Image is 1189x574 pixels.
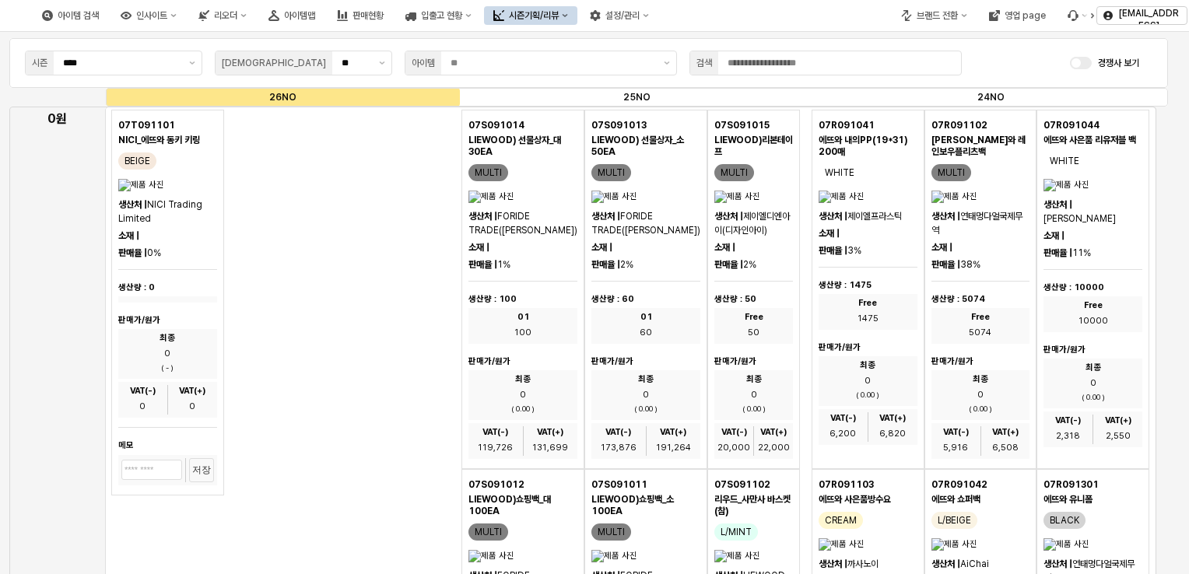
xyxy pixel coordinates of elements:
[484,6,577,25] button: 시즌기획/리뷰
[1096,6,1187,25] button: [EMAIL_ADDRESS]
[111,6,186,25] button: 인사이트
[412,55,435,71] div: 아이템
[189,6,256,25] button: 리오더
[16,111,99,127] h5: 0원
[696,55,712,71] div: 검색
[580,6,658,25] button: 설정/관리
[136,10,167,21] div: 인사이트
[1005,10,1046,21] div: 영업 page
[892,6,977,25] button: 브랜드 전환
[32,55,47,71] div: 시즌
[373,51,391,75] button: 제안 사항 표시
[917,10,958,21] div: 브랜드 전환
[222,55,326,71] div: [DEMOGRAPHIC_DATA]
[980,6,1055,25] button: 영업 page
[183,51,202,75] button: 제안 사항 표시
[33,6,108,25] button: 아이템 검색
[1098,58,1139,68] span: 경쟁사 보기
[396,6,481,25] button: 입출고 현황
[269,92,296,103] strong: 26NO
[352,10,384,21] div: 판매현황
[259,6,324,25] button: 아이템맵
[328,6,393,25] button: 판매현황
[623,92,651,103] strong: 25NO
[605,10,640,21] div: 설정/관리
[421,10,462,21] div: 입출고 현황
[1058,6,1097,25] div: Menu item 6
[977,92,1005,103] strong: 24NO
[214,10,237,21] div: 리오더
[1117,7,1180,32] p: [EMAIL_ADDRESS]
[284,10,315,21] div: 아이템맵
[658,51,676,75] button: 제안 사항 표시
[509,10,559,21] div: 시즌기획/리뷰
[58,10,99,21] div: 아이템 검색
